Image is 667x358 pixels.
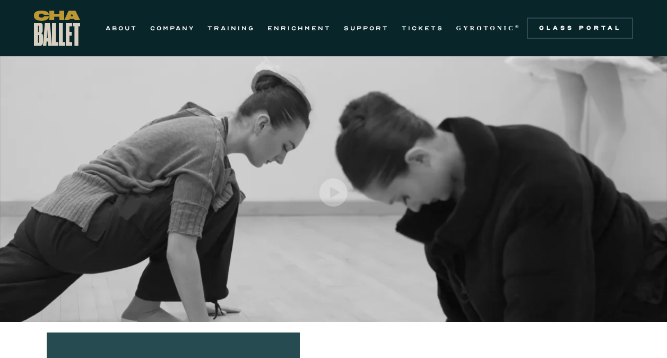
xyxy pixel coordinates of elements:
[456,24,515,32] strong: GYROTONIC
[106,22,137,35] a: ABOUT
[402,22,444,35] a: TICKETS
[150,22,195,35] a: COMPANY
[527,18,633,39] a: Class Portal
[344,22,389,35] a: SUPPORT
[515,24,521,29] sup: ®
[533,24,627,32] div: Class Portal
[34,11,80,46] a: home
[267,22,331,35] a: ENRICHMENT
[456,22,521,35] a: GYROTONIC®
[207,22,255,35] a: TRAINING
